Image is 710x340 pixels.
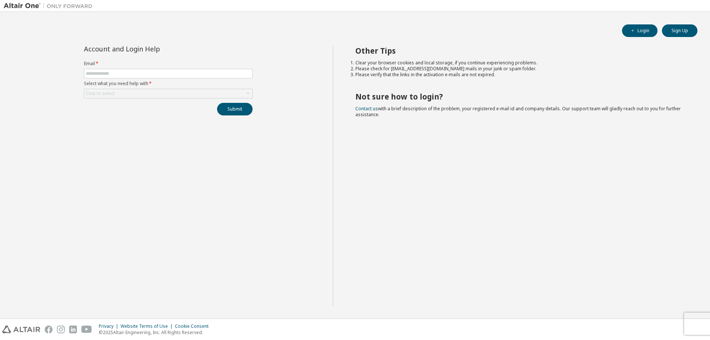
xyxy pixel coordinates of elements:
div: Account and Login Help [84,46,219,52]
div: Click to select [86,91,115,97]
li: Please verify that the links in the activation e-mails are not expired. [355,72,684,78]
button: Submit [217,103,253,115]
p: © 2025 Altair Engineering, Inc. All Rights Reserved. [99,329,213,336]
h2: Not sure how to login? [355,92,684,101]
img: Altair One [4,2,96,10]
div: Cookie Consent [175,323,213,329]
button: Sign Up [662,24,697,37]
span: with a brief description of the problem, your registered e-mail id and company details. Our suppo... [355,105,681,118]
li: Clear your browser cookies and local storage, if you continue experiencing problems. [355,60,684,66]
a: Contact us [355,105,378,112]
h2: Other Tips [355,46,684,55]
img: instagram.svg [57,326,65,333]
img: linkedin.svg [69,326,77,333]
div: Website Terms of Use [121,323,175,329]
div: Privacy [99,323,121,329]
label: Select what you need help with [84,81,253,87]
div: Click to select [84,89,252,98]
label: Email [84,61,253,67]
img: youtube.svg [81,326,92,333]
li: Please check for [EMAIL_ADDRESS][DOMAIN_NAME] mails in your junk or spam folder. [355,66,684,72]
img: altair_logo.svg [2,326,40,333]
img: facebook.svg [45,326,53,333]
button: Login [622,24,657,37]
